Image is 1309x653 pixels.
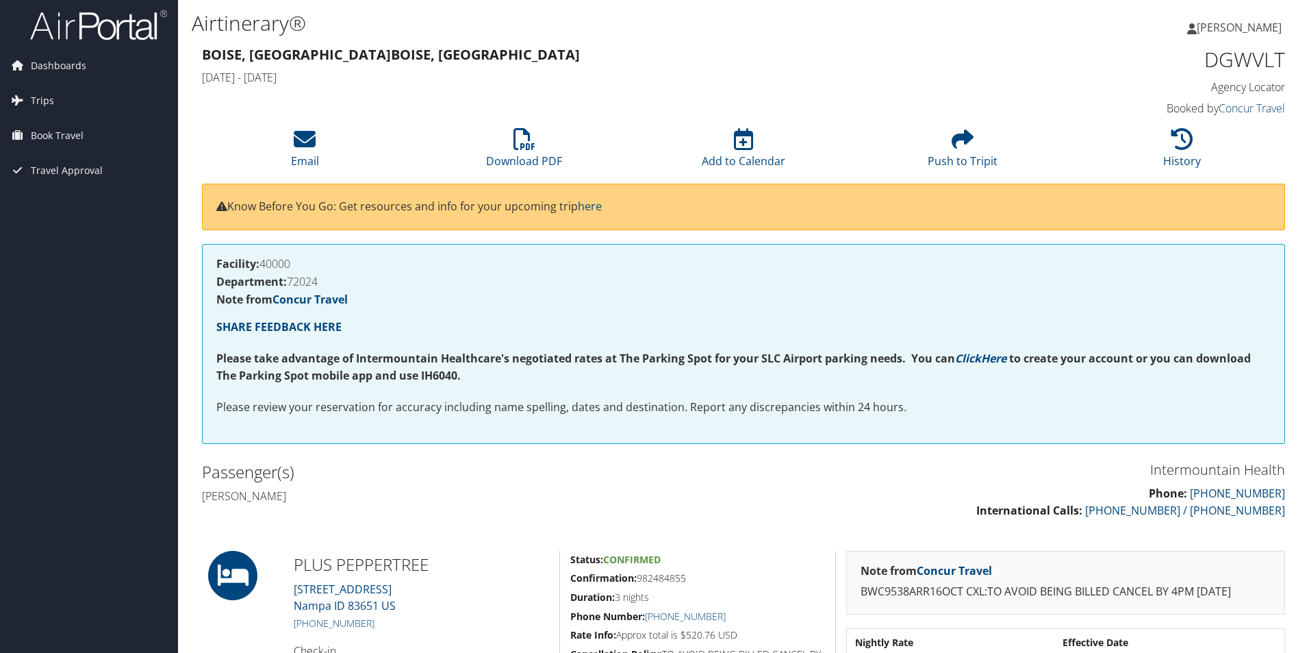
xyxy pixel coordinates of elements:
[31,84,54,118] span: Trips
[570,553,603,566] strong: Status:
[1149,486,1187,501] strong: Phone:
[192,9,928,38] h1: Airtinerary®
[861,583,1271,601] p: BWC9538ARR16OCT CXL:TO AVOID BEING BILLED CANCEL BY 4PM [DATE]
[216,276,1271,287] h4: 72024
[294,617,374,630] a: [PHONE_NUMBER]
[486,136,562,169] a: Download PDF
[1030,79,1285,95] h4: Agency Locator
[702,136,785,169] a: Add to Calendar
[216,399,1271,417] p: Please review your reservation for accuracy including name spelling, dates and destination. Repor...
[570,571,825,585] h5: 982484855
[570,628,825,642] h5: Approx total is $520.76 USD
[272,292,348,307] a: Concur Travel
[754,460,1285,480] h3: Intermountain Health
[570,591,615,604] strong: Duration:
[570,610,645,623] strong: Phone Number:
[216,256,259,271] strong: Facility:
[1219,101,1285,116] a: Concur Travel
[31,49,86,83] span: Dashboards
[917,563,992,578] a: Concur Travel
[294,582,396,613] a: [STREET_ADDRESS]Nampa ID 83651 US
[1190,486,1285,501] a: [PHONE_NUMBER]
[216,292,348,307] strong: Note from
[294,553,549,576] h2: PLUS PEPPERTREE
[861,563,992,578] strong: Note from
[1197,20,1282,35] span: [PERSON_NAME]
[1163,136,1201,169] a: History
[31,119,84,153] span: Book Travel
[216,351,955,366] strong: Please take advantage of Intermountain Healthcare's negotiated rates at The Parking Spot for your...
[216,258,1271,269] h4: 40000
[1030,101,1285,116] h4: Booked by
[202,70,1009,85] h4: [DATE] - [DATE]
[570,628,616,641] strong: Rate Info:
[976,503,1082,518] strong: International Calls:
[578,199,602,214] a: here
[202,489,733,504] h4: [PERSON_NAME]
[216,274,287,289] strong: Department:
[216,198,1271,216] p: Know Before You Go: Get resources and info for your upcoming trip
[291,136,319,169] a: Email
[31,153,103,188] span: Travel Approval
[955,351,981,366] a: Click
[1187,7,1295,48] a: [PERSON_NAME]
[603,553,661,566] span: Confirmed
[202,460,733,484] h2: Passenger(s)
[645,610,726,623] a: [PHONE_NUMBER]
[202,45,580,64] strong: Boise, [GEOGRAPHIC_DATA] Boise, [GEOGRAPHIC_DATA]
[570,571,637,584] strong: Confirmation:
[1030,45,1285,74] h1: DGWVLT
[1085,503,1285,518] a: [PHONE_NUMBER] / [PHONE_NUMBER]
[216,319,342,334] a: SHARE FEEDBACK HERE
[30,9,167,41] img: airportal-logo.png
[928,136,997,169] a: Push to Tripit
[981,351,1006,366] a: Here
[570,591,825,604] h5: 3 nights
